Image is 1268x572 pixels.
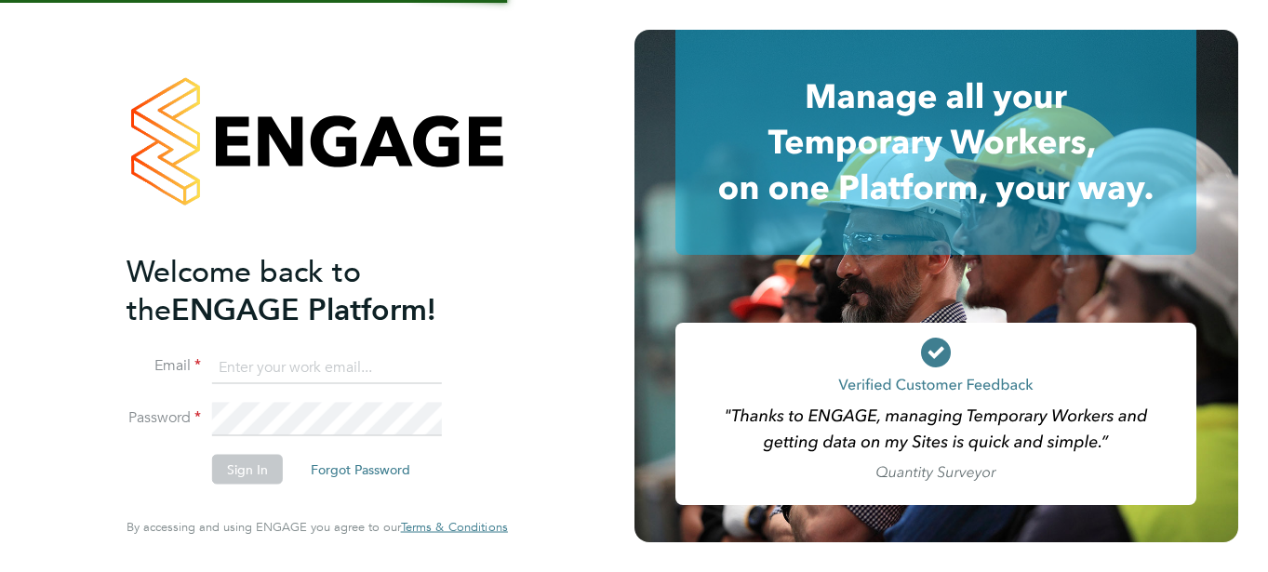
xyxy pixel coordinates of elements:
[127,519,508,535] span: By accessing and using ENGAGE you agree to our
[212,455,283,485] button: Sign In
[401,520,508,535] a: Terms & Conditions
[127,408,201,428] label: Password
[296,455,425,485] button: Forgot Password
[127,253,361,327] span: Welcome back to the
[212,351,442,384] input: Enter your work email...
[127,356,201,376] label: Email
[401,519,508,535] span: Terms & Conditions
[127,252,489,328] h2: ENGAGE Platform!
